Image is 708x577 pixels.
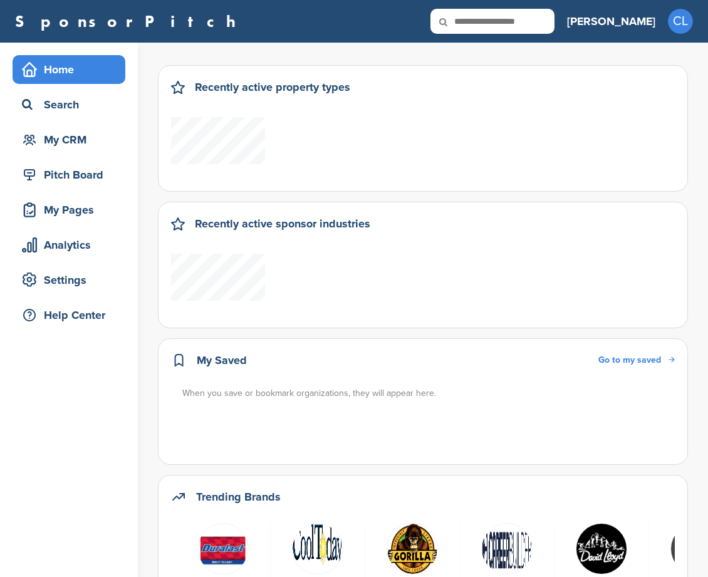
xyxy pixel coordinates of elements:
a: Home [13,55,125,84]
img: Open uri20141112 50798 nkb5ul [197,523,249,574]
h2: Recently active property types [195,78,350,96]
div: Help Center [19,304,125,326]
a: [PERSON_NAME] [567,8,655,35]
img: Gorilla logo 2x [387,523,438,574]
a: Help Center [13,301,125,330]
h2: Recently active sponsor industries [195,215,370,232]
div: Search [19,93,125,116]
img: Careerbuilder [481,523,533,574]
a: SponsorPitch [15,13,244,29]
div: Home [19,58,125,81]
a: Analytics [13,231,125,259]
a: Screen shot 2018 12 06 at 9.25.56 am [277,523,358,573]
div: Pitch Board [19,164,125,186]
div: Analytics [19,234,125,256]
a: My CRM [13,125,125,154]
div: Settings [19,269,125,291]
a: Open uri20141112 50798 nkb5ul [182,523,264,573]
a: Careerbuilder [466,523,548,573]
img: Screen shot 2018 12 06 at 9.25.56 am [292,523,343,574]
a: Pitch Board [13,160,125,189]
a: Go to my saved [598,353,675,367]
h2: My Saved [197,351,247,369]
a: My Pages [13,195,125,224]
div: My Pages [19,199,125,221]
a: Gorilla logo 2x [372,523,453,573]
a: Search [13,90,125,119]
a: Settings [13,266,125,294]
h3: [PERSON_NAME] [567,13,655,30]
div: My CRM [19,128,125,151]
h2: Trending Brands [196,488,281,506]
span: Go to my saved [598,355,661,365]
div: When you save or bookmark organizations, they will appear here. [182,387,676,400]
img: Data [576,523,627,574]
span: CL [668,9,693,34]
a: Data [561,523,642,573]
